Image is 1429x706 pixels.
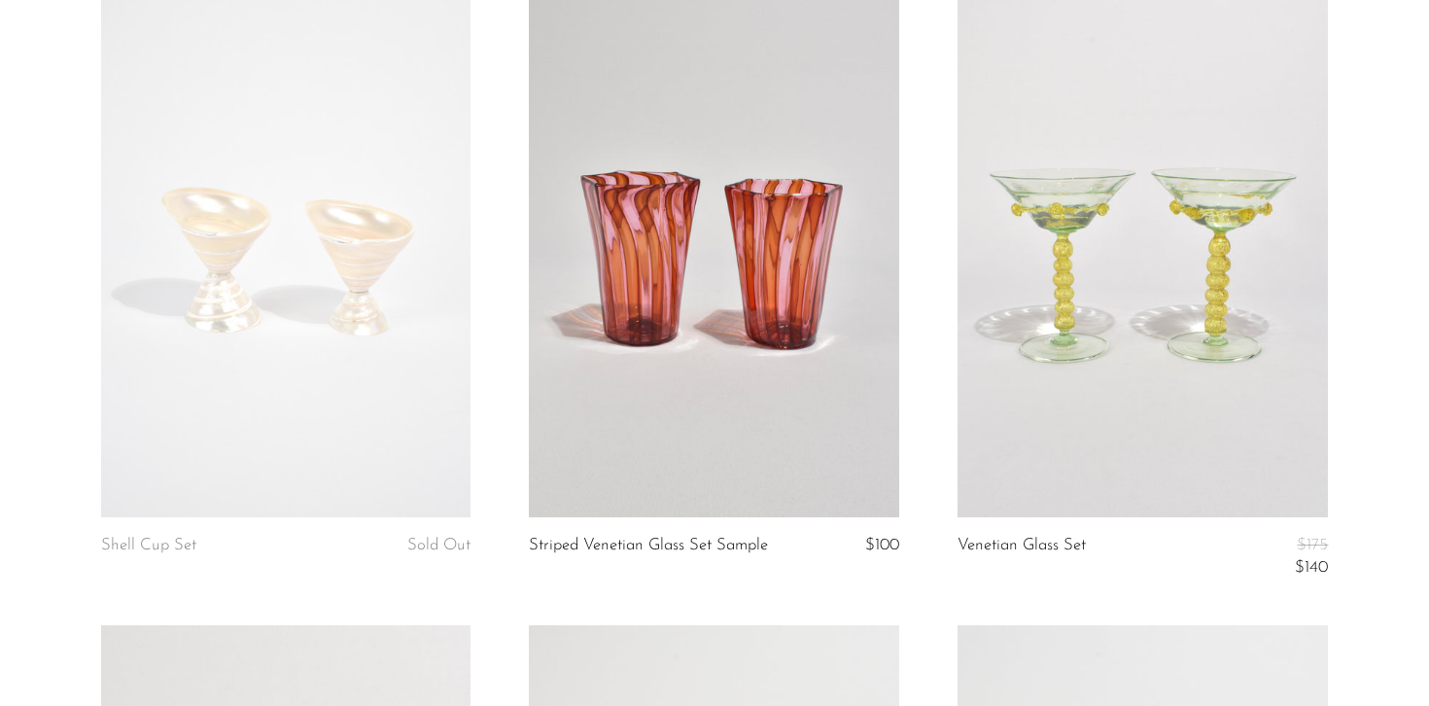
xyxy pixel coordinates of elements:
[101,537,196,554] a: Shell Cup Set
[529,537,768,554] a: Striped Venetian Glass Set Sample
[407,537,471,553] span: Sold Out
[958,537,1086,577] a: Venetian Glass Set
[1295,559,1328,576] span: $140
[865,537,899,553] span: $100
[1297,537,1328,553] span: $175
